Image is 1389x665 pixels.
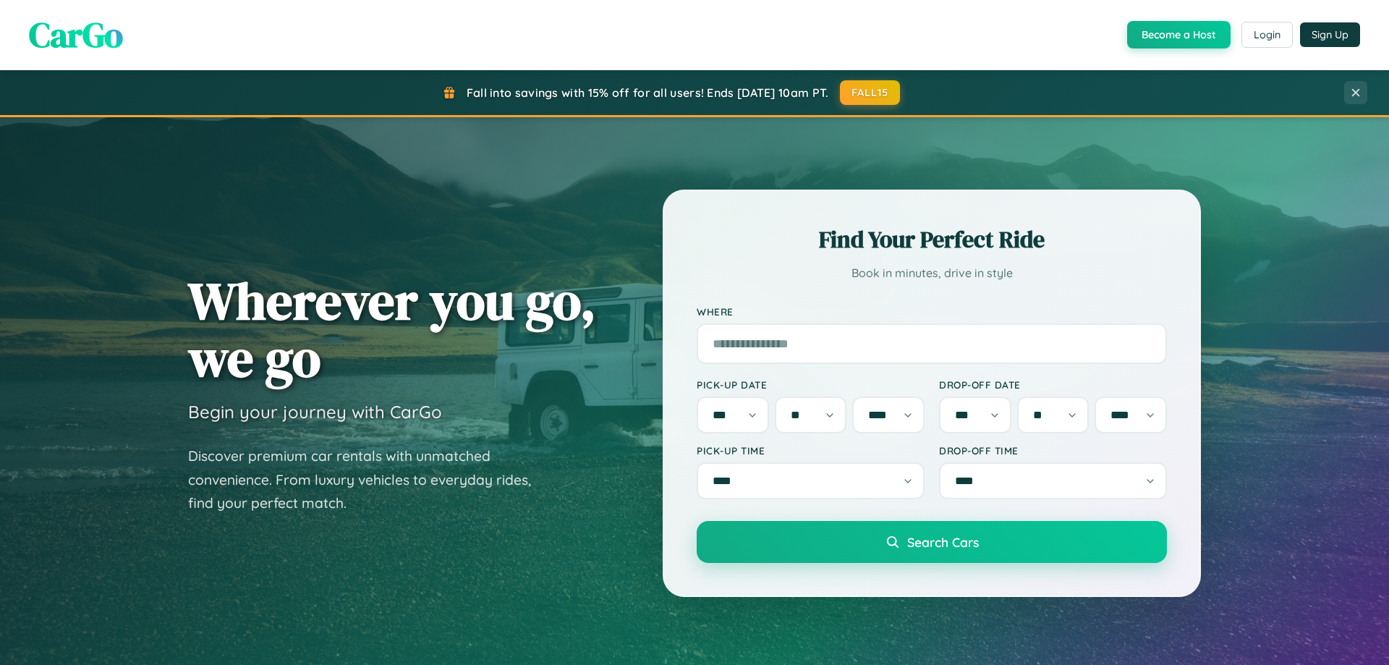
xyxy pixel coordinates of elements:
button: Search Cars [697,521,1167,563]
label: Pick-up Time [697,444,925,457]
label: Drop-off Date [939,378,1167,391]
h1: Wherever you go, we go [188,272,596,386]
p: Book in minutes, drive in style [697,263,1167,284]
label: Where [697,305,1167,318]
span: Search Cars [907,534,979,550]
button: Login [1241,22,1293,48]
span: Fall into savings with 15% off for all users! Ends [DATE] 10am PT. [467,85,829,100]
p: Discover premium car rentals with unmatched convenience. From luxury vehicles to everyday rides, ... [188,444,550,515]
button: FALL15 [840,80,901,105]
span: CarGo [29,11,123,59]
h2: Find Your Perfect Ride [697,224,1167,255]
button: Sign Up [1300,22,1360,47]
button: Become a Host [1127,21,1231,48]
label: Pick-up Date [697,378,925,391]
label: Drop-off Time [939,444,1167,457]
h3: Begin your journey with CarGo [188,401,442,423]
